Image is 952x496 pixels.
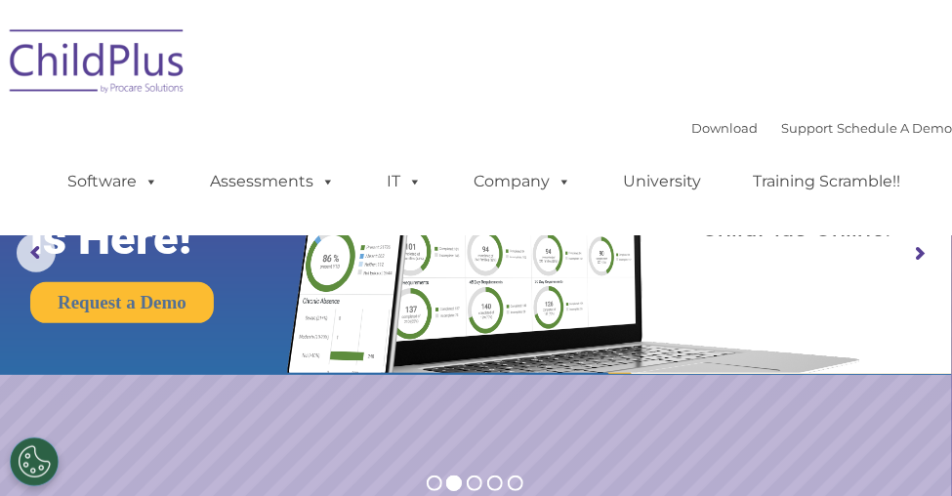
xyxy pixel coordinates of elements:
a: Support [781,120,833,136]
font: | [691,120,952,136]
a: Request a Demo [30,282,214,323]
button: Cookies Settings [10,437,59,486]
rs-layer: Boost your productivity and streamline your success in ChildPlus Online! [657,118,939,240]
a: Download [691,120,758,136]
a: Company [454,162,591,201]
a: Training Scramble!! [733,162,920,201]
a: University [603,162,721,201]
a: Software [48,162,178,201]
a: IT [367,162,441,201]
rs-layer: The Future of ChildPlus is Here! [30,108,334,264]
a: Assessments [190,162,354,201]
a: Schedule A Demo [837,120,952,136]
